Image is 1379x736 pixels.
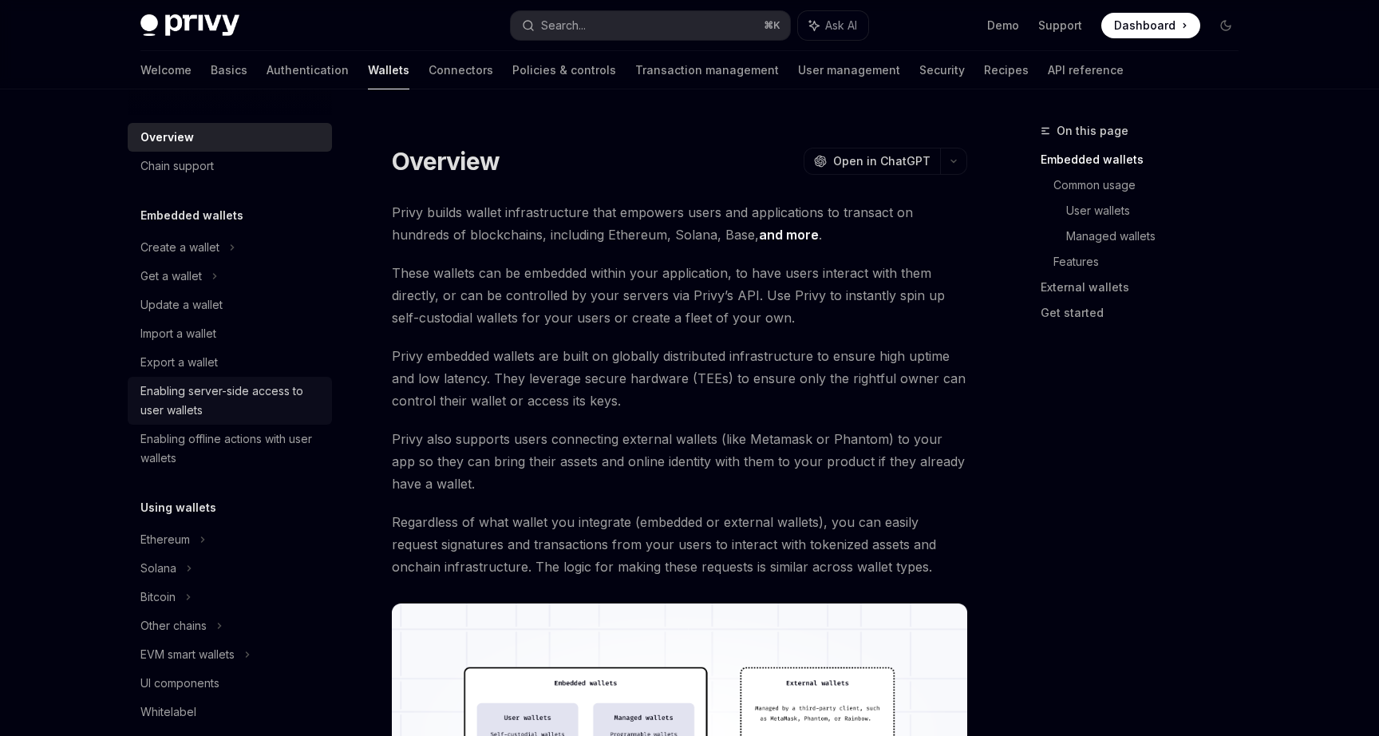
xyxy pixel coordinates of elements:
[140,674,219,693] div: UI components
[1048,51,1124,89] a: API reference
[429,51,493,89] a: Connectors
[798,11,868,40] button: Ask AI
[140,498,216,517] h5: Using wallets
[128,291,332,319] a: Update a wallet
[140,156,214,176] div: Chain support
[759,227,819,243] a: and more
[140,238,219,257] div: Create a wallet
[140,382,322,420] div: Enabling server-side access to user wallets
[798,51,900,89] a: User management
[392,511,967,578] span: Regardless of what wallet you integrate (embedded or external wallets), you can easily request si...
[128,348,332,377] a: Export a wallet
[128,319,332,348] a: Import a wallet
[635,51,779,89] a: Transaction management
[140,128,194,147] div: Overview
[140,267,202,286] div: Get a wallet
[511,11,790,40] button: Search...⌘K
[1041,147,1251,172] a: Embedded wallets
[140,429,322,468] div: Enabling offline actions with user wallets
[1114,18,1176,34] span: Dashboard
[140,530,190,549] div: Ethereum
[140,616,207,635] div: Other chains
[368,51,409,89] a: Wallets
[833,153,931,169] span: Open in ChatGPT
[140,206,243,225] h5: Embedded wallets
[987,18,1019,34] a: Demo
[825,18,857,34] span: Ask AI
[541,16,586,35] div: Search...
[140,295,223,315] div: Update a wallet
[1053,172,1251,198] a: Common usage
[392,428,967,495] span: Privy also supports users connecting external wallets (like Metamask or Phantom) to your app so t...
[392,201,967,246] span: Privy builds wallet infrastructure that empowers users and applications to transact on hundreds o...
[512,51,616,89] a: Policies & controls
[140,559,176,578] div: Solana
[267,51,349,89] a: Authentication
[140,702,196,722] div: Whitelabel
[1066,198,1251,224] a: User wallets
[1041,300,1251,326] a: Get started
[1041,275,1251,300] a: External wallets
[211,51,247,89] a: Basics
[919,51,965,89] a: Security
[1057,121,1128,140] span: On this page
[140,14,239,37] img: dark logo
[140,324,216,343] div: Import a wallet
[140,645,235,664] div: EVM smart wallets
[128,669,332,698] a: UI components
[140,588,176,607] div: Bitcoin
[392,147,500,176] h1: Overview
[392,345,967,412] span: Privy embedded wallets are built on globally distributed infrastructure to ensure high uptime and...
[128,425,332,473] a: Enabling offline actions with user wallets
[128,377,332,425] a: Enabling server-side access to user wallets
[1066,224,1251,249] a: Managed wallets
[128,123,332,152] a: Overview
[128,698,332,726] a: Whitelabel
[1053,249,1251,275] a: Features
[804,148,940,175] button: Open in ChatGPT
[392,262,967,329] span: These wallets can be embedded within your application, to have users interact with them directly,...
[1101,13,1200,38] a: Dashboard
[140,51,192,89] a: Welcome
[1213,13,1239,38] button: Toggle dark mode
[984,51,1029,89] a: Recipes
[1038,18,1082,34] a: Support
[764,19,780,32] span: ⌘ K
[128,152,332,180] a: Chain support
[140,353,218,372] div: Export a wallet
